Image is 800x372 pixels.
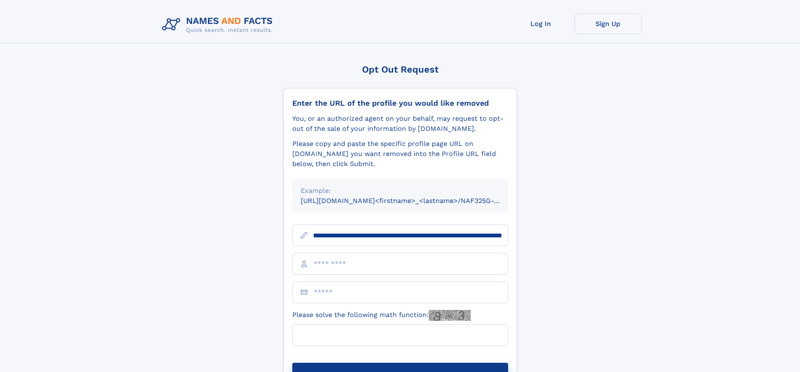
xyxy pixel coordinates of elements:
[574,13,642,34] a: Sign Up
[292,139,508,169] div: Please copy and paste the specific profile page URL on [DOMAIN_NAME] you want removed into the Pr...
[292,99,508,108] div: Enter the URL of the profile you would like removed
[301,197,524,205] small: [URL][DOMAIN_NAME]<firstname>_<lastname>/NAF325G-xxxxxxxx
[507,13,574,34] a: Log In
[283,64,517,75] div: Opt Out Request
[292,114,508,134] div: You, or an authorized agent on your behalf, may request to opt-out of the sale of your informatio...
[301,186,500,196] div: Example:
[159,13,280,36] img: Logo Names and Facts
[292,310,471,321] label: Please solve the following math function:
